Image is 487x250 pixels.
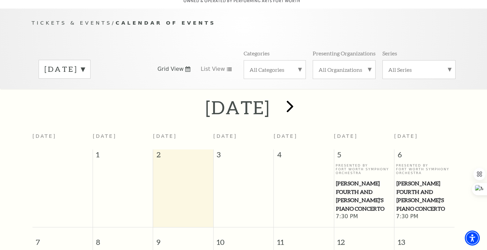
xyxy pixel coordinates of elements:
span: 3 [214,149,273,163]
label: [DATE] [44,64,85,75]
p: Presented By Fort Worth Symphony Orchestra [396,163,453,175]
p: Presenting Organizations [313,50,376,57]
p: Categories [244,50,270,57]
span: 7:30 PM [336,213,392,221]
span: [DATE] [394,133,418,139]
div: Accessibility Menu [465,231,480,246]
button: next [276,95,301,120]
span: 1 [93,149,153,163]
th: [DATE] [32,129,93,149]
p: / [32,19,456,27]
label: All Organizations [319,66,370,73]
p: Presented By Fort Worth Symphony Orchestra [336,163,392,175]
span: [PERSON_NAME] Fourth and [PERSON_NAME]'s Piano Concerto [396,179,452,213]
span: [DATE] [334,133,358,139]
span: Tickets & Events [32,20,112,26]
span: Calendar of Events [116,20,216,26]
span: 2 [153,149,213,163]
span: 5 [334,149,394,163]
span: [DATE] [93,133,117,139]
label: All Categories [249,66,300,73]
span: 4 [274,149,334,163]
span: [DATE] [153,133,177,139]
span: [DATE] [274,133,298,139]
span: List View [201,65,225,73]
label: All Series [388,66,450,73]
span: 7:30 PM [396,213,453,221]
span: Grid View [158,65,184,73]
p: Series [382,50,397,57]
span: [PERSON_NAME] Fourth and [PERSON_NAME]'s Piano Concerto [336,179,392,213]
span: [DATE] [213,133,237,139]
span: 6 [394,149,455,163]
h2: [DATE] [205,96,270,118]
